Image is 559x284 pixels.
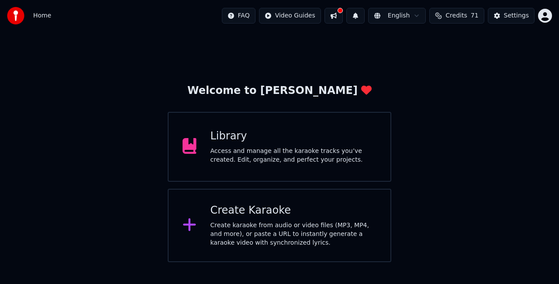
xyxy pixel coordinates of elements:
div: Settings [504,11,529,20]
img: youka [7,7,24,24]
button: FAQ [222,8,255,24]
button: Settings [488,8,535,24]
div: Welcome to [PERSON_NAME] [187,84,372,98]
div: Create Karaoke [210,204,377,218]
span: 71 [471,11,479,20]
div: Access and manage all the karaoke tracks you’ve created. Edit, organize, and perfect your projects. [210,147,377,164]
div: Library [210,129,377,143]
button: Video Guides [259,8,321,24]
nav: breadcrumb [33,11,51,20]
span: Home [33,11,51,20]
button: Credits71 [429,8,484,24]
span: Credits [445,11,467,20]
div: Create karaoke from audio or video files (MP3, MP4, and more), or paste a URL to instantly genera... [210,221,377,247]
